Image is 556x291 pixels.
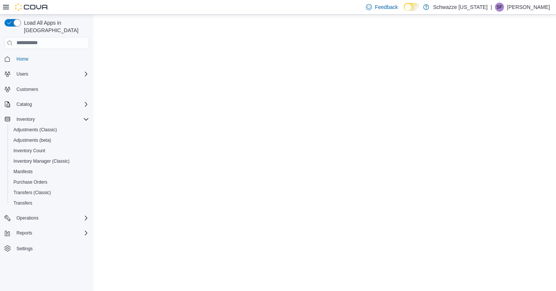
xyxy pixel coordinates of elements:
[507,3,550,12] p: [PERSON_NAME]
[15,3,49,11] img: Cova
[10,146,89,155] span: Inventory Count
[495,3,504,12] div: Skyler Franke
[10,178,89,187] span: Purchase Orders
[375,3,398,11] span: Feedback
[7,198,92,208] button: Transfers
[10,178,51,187] a: Purchase Orders
[13,100,35,109] button: Catalog
[1,228,92,238] button: Reports
[13,137,51,143] span: Adjustments (beta)
[7,166,92,177] button: Manifests
[7,177,92,187] button: Purchase Orders
[10,125,89,134] span: Adjustments (Classic)
[10,146,48,155] a: Inventory Count
[13,100,89,109] span: Catalog
[13,70,31,79] button: Users
[13,115,89,124] span: Inventory
[13,158,70,164] span: Inventory Manager (Classic)
[13,229,35,238] button: Reports
[13,85,89,94] span: Customers
[1,99,92,110] button: Catalog
[433,3,488,12] p: Schwazze [US_STATE]
[13,243,89,253] span: Settings
[13,127,57,133] span: Adjustments (Classic)
[13,244,36,253] a: Settings
[1,69,92,79] button: Users
[10,157,89,166] span: Inventory Manager (Classic)
[13,214,42,223] button: Operations
[491,3,492,12] p: |
[13,229,89,238] span: Reports
[1,213,92,223] button: Operations
[10,199,35,208] a: Transfers
[7,156,92,166] button: Inventory Manager (Classic)
[21,19,89,34] span: Load All Apps in [GEOGRAPHIC_DATA]
[7,187,92,198] button: Transfers (Classic)
[10,136,89,145] span: Adjustments (beta)
[404,3,419,11] input: Dark Mode
[13,190,51,196] span: Transfers (Classic)
[7,145,92,156] button: Inventory Count
[16,116,35,122] span: Inventory
[1,84,92,95] button: Customers
[10,199,89,208] span: Transfers
[10,167,89,176] span: Manifests
[10,136,54,145] a: Adjustments (beta)
[13,148,45,154] span: Inventory Count
[1,114,92,125] button: Inventory
[1,243,92,254] button: Settings
[13,85,41,94] a: Customers
[16,86,38,92] span: Customers
[4,50,89,273] nav: Complex example
[10,157,73,166] a: Inventory Manager (Classic)
[7,125,92,135] button: Adjustments (Classic)
[10,188,54,197] a: Transfers (Classic)
[10,125,60,134] a: Adjustments (Classic)
[13,54,89,64] span: Home
[10,167,36,176] a: Manifests
[13,179,48,185] span: Purchase Orders
[13,70,89,79] span: Users
[13,214,89,223] span: Operations
[16,71,28,77] span: Users
[1,53,92,64] button: Home
[16,246,33,252] span: Settings
[16,56,28,62] span: Home
[13,200,32,206] span: Transfers
[13,115,38,124] button: Inventory
[7,135,92,145] button: Adjustments (beta)
[13,169,33,175] span: Manifests
[16,101,32,107] span: Catalog
[497,3,502,12] span: SF
[16,215,39,221] span: Operations
[13,55,31,64] a: Home
[16,230,32,236] span: Reports
[10,188,89,197] span: Transfers (Classic)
